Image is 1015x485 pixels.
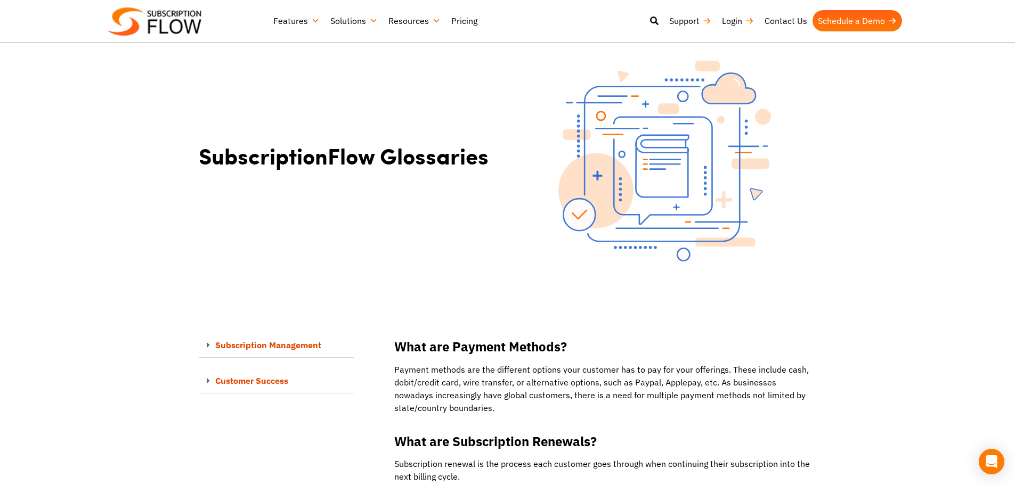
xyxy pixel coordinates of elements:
[759,10,813,31] a: Contact Us
[717,10,759,31] a: Login
[215,340,321,350] a: Subscription Management
[199,333,354,358] div: Subscription Management
[199,142,502,170] h1: SubscriptionFlow Glossaries
[383,10,446,31] a: Resources
[979,449,1004,474] div: Open Intercom Messenger
[558,61,771,261] img: Glossaries-banner
[813,10,902,31] a: Schedule a Demo
[325,10,383,31] a: Solutions
[215,375,288,386] a: Customer Success
[199,368,354,393] div: Customer Success
[446,10,483,31] a: Pricing
[664,10,717,31] a: Support
[108,7,201,36] img: Subscriptionflow
[268,10,325,31] a: Features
